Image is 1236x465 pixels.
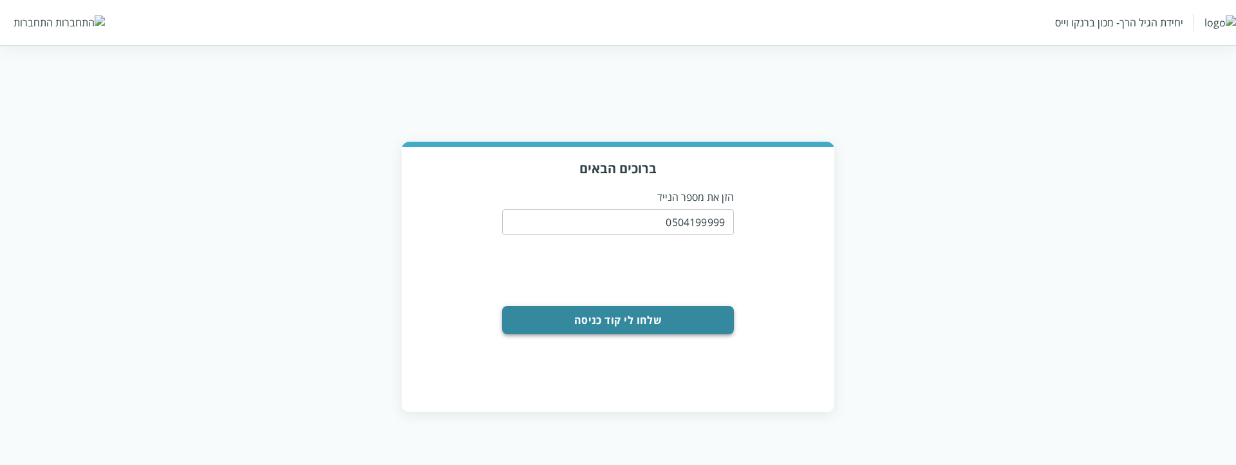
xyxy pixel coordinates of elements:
[55,15,105,30] img: התחברות
[502,306,734,334] button: שלחו לי קוד כניסה
[14,15,53,30] div: התחברות
[502,190,734,204] p: הזן את מספר הנייד
[1055,15,1183,30] div: יחידת הגיל הרך- מכון ברנקו וייס
[415,160,821,177] h3: ברוכים הבאים
[502,209,734,235] input: טלפון
[1204,15,1236,30] img: logo
[538,243,734,293] iframe: reCAPTCHA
